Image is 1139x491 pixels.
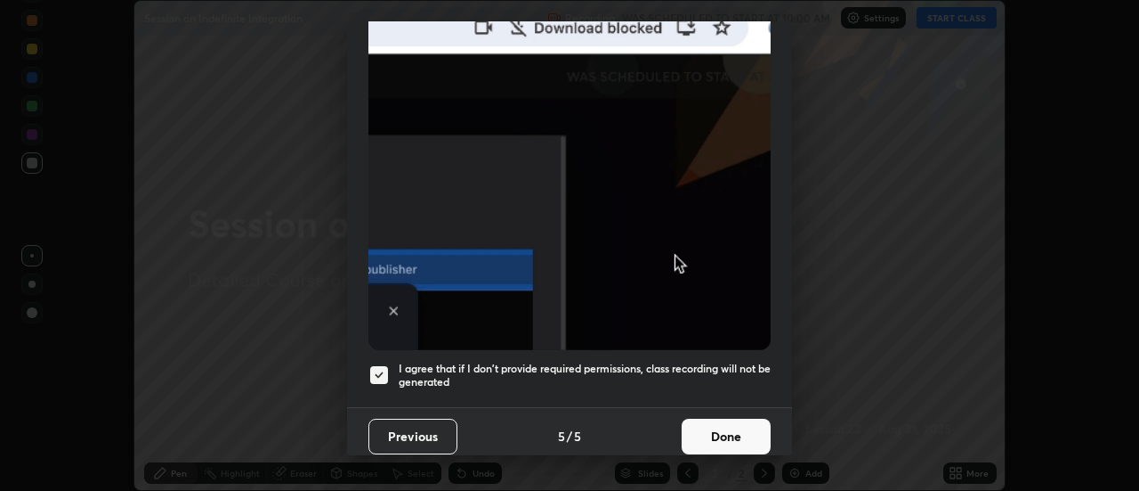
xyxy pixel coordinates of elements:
[558,427,565,446] h4: 5
[574,427,581,446] h4: 5
[399,362,771,389] h5: I agree that if I don't provide required permissions, class recording will not be generated
[567,427,572,446] h4: /
[682,419,771,454] button: Done
[368,419,457,454] button: Previous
